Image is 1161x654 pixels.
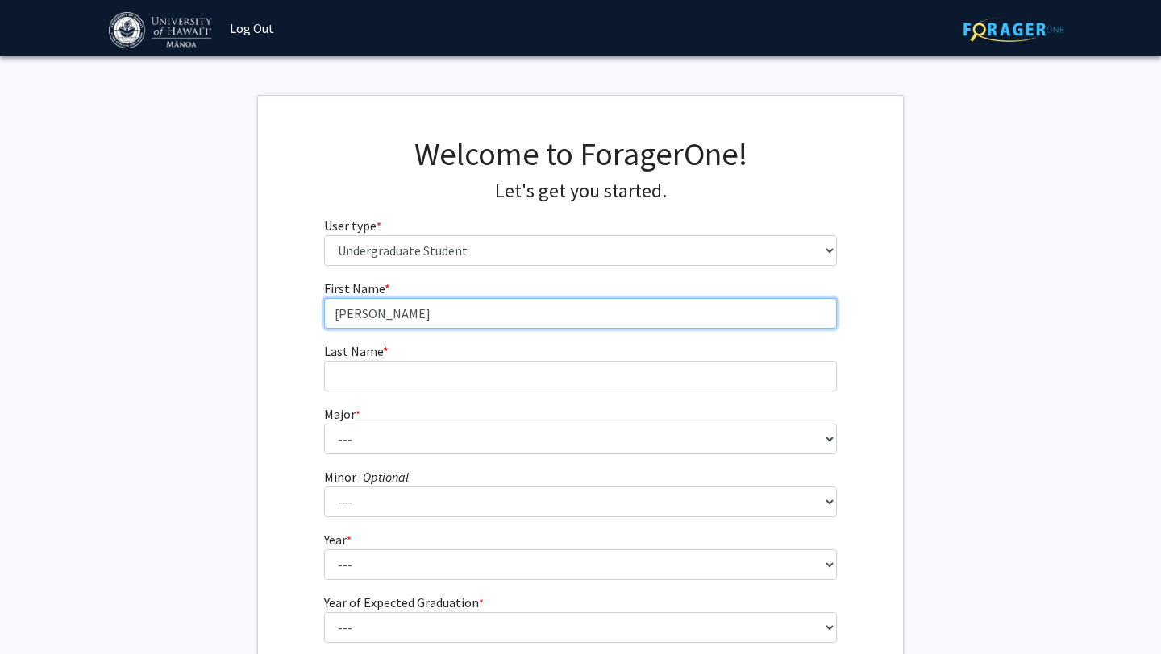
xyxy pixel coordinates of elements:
[324,404,360,424] label: Major
[324,216,381,235] label: User type
[324,593,484,612] label: Year of Expected Graduation
[324,180,838,203] h4: Let's get you started.
[356,469,409,485] i: - Optional
[324,530,352,549] label: Year
[12,582,69,642] iframe: Chat
[324,467,409,486] label: Minor
[324,343,383,359] span: Last Name
[109,12,215,48] img: University of Hawaiʻi at Mānoa Logo
[324,280,385,296] span: First Name
[324,135,838,173] h1: Welcome to ForagerOne!
[963,17,1064,42] img: ForagerOne Logo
